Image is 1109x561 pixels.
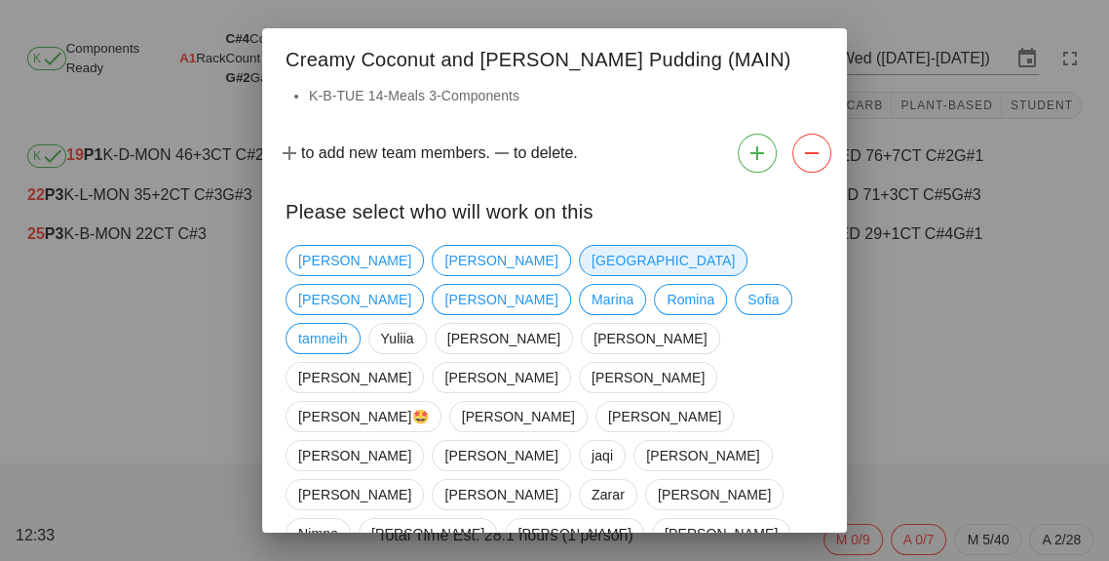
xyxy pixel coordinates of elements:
span: [PERSON_NAME] [298,285,411,314]
span: Romina [667,285,714,314]
span: Sofia [747,285,779,314]
span: Zarar [592,480,625,509]
span: [PERSON_NAME] [447,324,560,353]
span: [PERSON_NAME] [444,246,557,275]
div: Creamy Coconut and [PERSON_NAME] Pudding (MAIN) [262,28,847,85]
span: [PERSON_NAME] [646,441,759,470]
span: [PERSON_NAME] [665,519,778,548]
span: [PERSON_NAME] [298,480,411,509]
span: tamneih [298,324,348,353]
span: [PERSON_NAME] [658,480,771,509]
span: [PERSON_NAME] [298,441,411,470]
span: [PERSON_NAME] [298,246,411,275]
span: [PERSON_NAME] [444,441,557,470]
span: [PERSON_NAME] [592,363,705,392]
span: [GEOGRAPHIC_DATA] [592,246,735,275]
span: [PERSON_NAME] [444,363,557,392]
span: jaqi [592,441,613,470]
span: [PERSON_NAME] [444,480,557,509]
span: [PERSON_NAME] [608,402,721,431]
span: Nimna [298,519,338,548]
span: [PERSON_NAME] [371,519,484,548]
span: [PERSON_NAME] [444,285,557,314]
span: [PERSON_NAME] [462,402,575,431]
div: Please select who will work on this [262,180,847,237]
span: Yuliia [381,324,414,353]
span: [PERSON_NAME] [517,519,631,548]
span: [PERSON_NAME] [298,363,411,392]
span: [PERSON_NAME] [593,324,707,353]
span: Marina [592,285,633,314]
span: [PERSON_NAME]🤩 [298,402,429,431]
li: K-B-TUE 14-Meals 3-Components [309,85,823,106]
div: to add new team members. to delete. [262,126,847,180]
